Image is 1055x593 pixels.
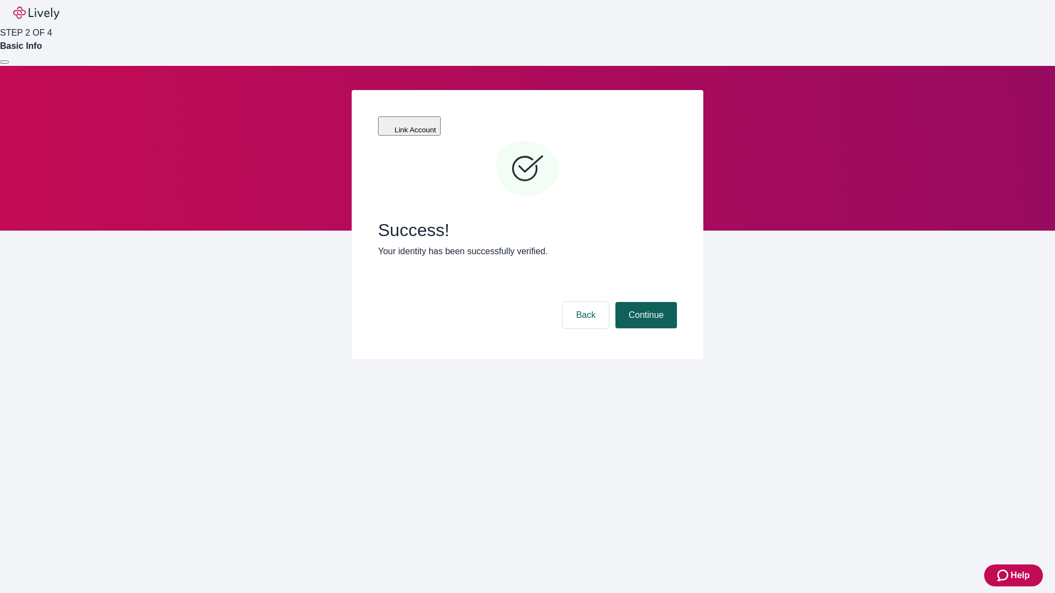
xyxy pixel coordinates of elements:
span: Help [1010,569,1030,582]
span: Success! [378,220,677,240]
button: Continue [615,302,677,328]
img: Lively [13,7,59,20]
svg: Checkmark icon [495,136,560,202]
button: Link Account [378,116,441,136]
button: Back [563,302,609,328]
button: Zendesk support iconHelp [984,564,1043,586]
svg: Zendesk support icon [997,569,1010,582]
p: Your identity has been successfully verified. [378,245,677,258]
